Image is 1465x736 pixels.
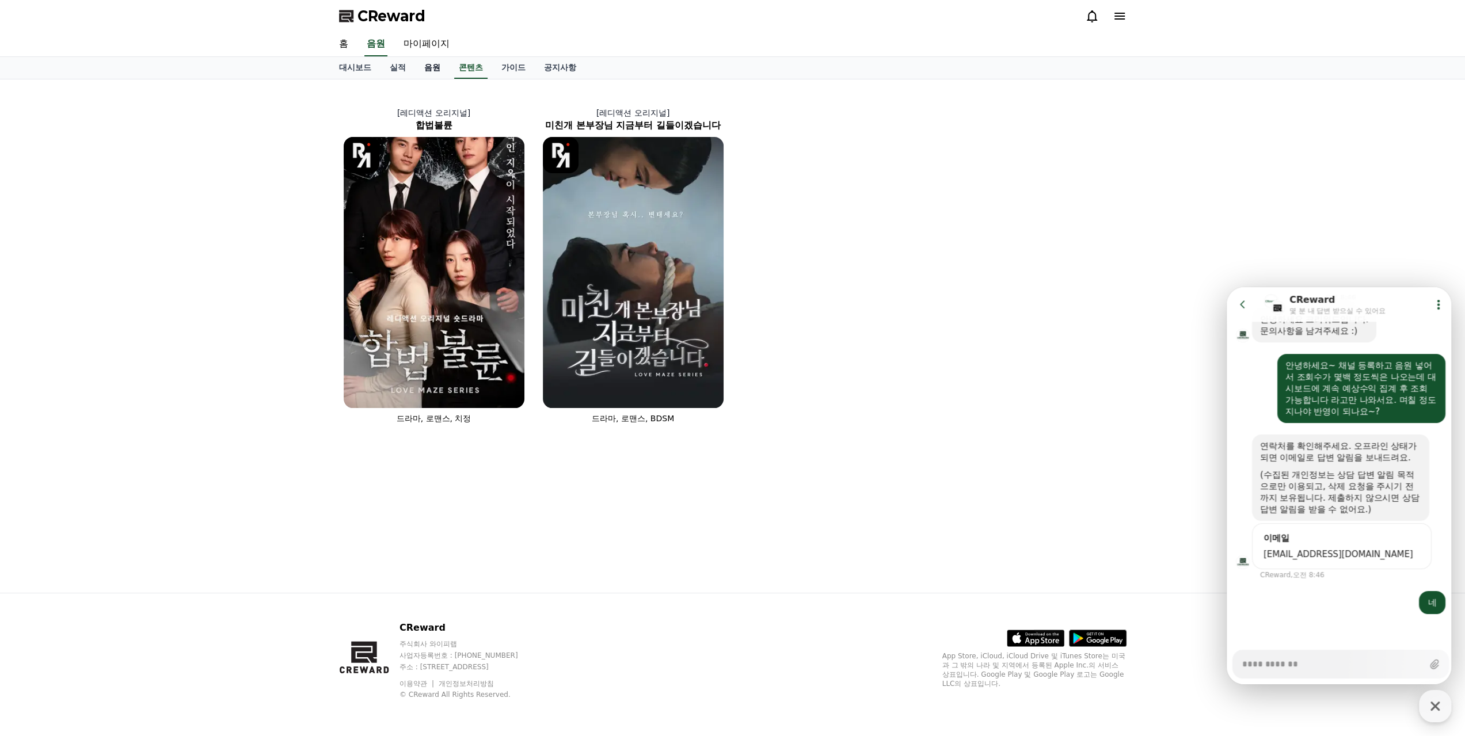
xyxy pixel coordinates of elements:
[364,32,387,56] a: 음원
[339,7,425,25] a: CReward
[534,107,733,119] p: [레디액션 오리지널]
[415,57,450,79] a: 음원
[534,119,733,132] h2: 미친개 본부장님 지금부터 길들이겠습니다
[330,57,380,79] a: 대시보드
[399,662,540,672] p: 주소 : [STREET_ADDRESS]
[942,651,1127,688] p: App Store, iCloud, iCloud Drive 및 iTunes Store는 미국과 그 밖의 나라 및 지역에서 등록된 Apple Inc.의 서비스 상표입니다. Goo...
[454,57,488,79] a: 콘텐츠
[397,414,471,423] span: 드라마, 로맨스, 치정
[399,690,540,699] p: © CReward All Rights Reserved.
[592,414,674,423] span: 드라마, 로맨스, BDSM
[535,57,585,79] a: 공지사항
[344,137,524,408] img: 합법불륜
[399,651,540,660] p: 사업자등록번호 : [PHONE_NUMBER]
[399,680,436,688] a: 이용약관
[534,98,733,433] a: [레디액션 오리지널] 미친개 본부장님 지금부터 길들이겠습니다 미친개 본부장님 지금부터 길들이겠습니다 [object Object] Logo 드라마, 로맨스, BDSM
[439,680,494,688] a: 개인정보처리방침
[543,137,579,173] img: [object Object] Logo
[344,137,380,173] img: [object Object] Logo
[380,57,415,79] a: 실적
[543,137,724,408] img: 미친개 본부장님 지금부터 길들이겠습니다
[1227,287,1451,684] iframe: Channel chat
[394,32,459,56] a: 마이페이지
[334,98,534,433] a: [레디액션 오리지널] 합법불륜 합법불륜 [object Object] Logo 드라마, 로맨스, 치정
[330,32,357,56] a: 홈
[492,57,535,79] a: 가이드
[399,621,540,635] p: CReward
[357,7,425,25] span: CReward
[334,107,534,119] p: [레디액션 오리지널]
[334,119,534,132] h2: 합법불륜
[399,639,540,649] p: 주식회사 와이피랩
